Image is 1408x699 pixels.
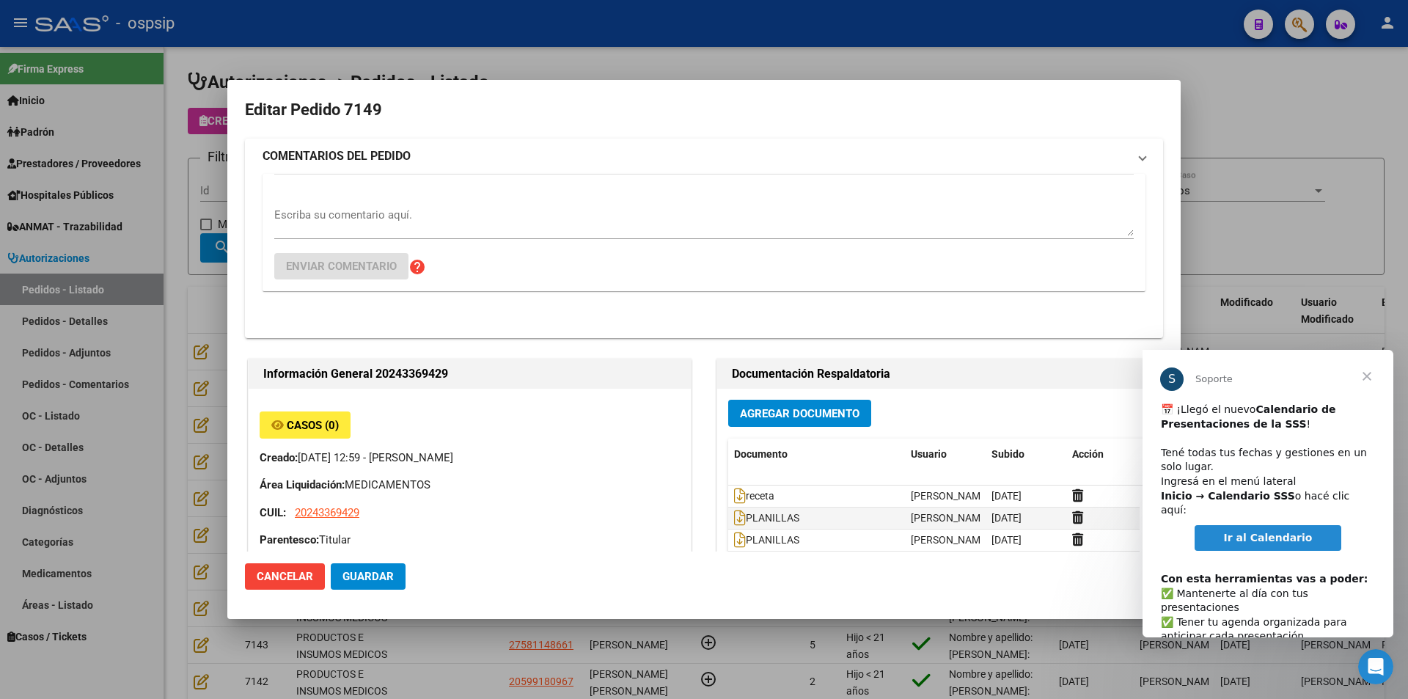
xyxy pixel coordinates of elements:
span: Subido [991,448,1024,460]
iframe: Intercom live chat mensaje [1143,350,1393,637]
button: Agregar Documento [728,400,871,427]
span: Enviar comentario [286,260,397,273]
span: [PERSON_NAME] [911,490,989,502]
span: [PERSON_NAME] [911,512,989,524]
span: [DATE] [991,490,1022,502]
span: [DATE] [991,512,1022,524]
h2: Documentación Respaldatoria [732,365,1152,383]
button: Guardar [331,563,406,590]
span: Casos (0) [287,419,339,432]
strong: COMENTARIOS DEL PEDIDO [263,147,411,165]
span: Documento [734,448,788,460]
button: Casos (0) [260,411,351,439]
mat-icon: help [408,258,426,276]
strong: Parentesco: [260,533,319,546]
strong: Creado: [260,451,298,464]
span: 20243369429 [295,506,359,519]
span: PLANILLAS [734,534,799,546]
button: Cancelar [245,563,325,590]
p: Titular [260,532,680,549]
datatable-header-cell: Usuario [905,439,986,470]
span: Guardar [342,570,394,583]
datatable-header-cell: Documento [728,439,905,470]
mat-expansion-panel-header: COMENTARIOS DEL PEDIDO [245,139,1163,174]
span: [DATE] [991,534,1022,546]
p: [DATE] 12:59 - [PERSON_NAME] [260,450,680,466]
h2: Información General 20243369429 [263,365,676,383]
strong: Área Liquidación: [260,478,345,491]
span: receta [734,490,774,502]
span: Acción [1072,448,1104,460]
p: MEDICAMENTOS [260,477,680,494]
iframe: Intercom live chat [1358,649,1393,684]
strong: CUIL: [260,506,286,519]
span: PLANILLAS [734,512,799,524]
span: Cancelar [257,570,313,583]
h2: Editar Pedido 7149 [245,96,1163,124]
b: Con esta herramientas vas a poder: [18,223,225,235]
span: [PERSON_NAME] [911,534,989,546]
div: COMENTARIOS DEL PEDIDO [245,174,1163,337]
span: Usuario [911,448,947,460]
datatable-header-cell: Acción [1066,439,1140,470]
span: Agregar Documento [740,407,859,420]
button: Enviar comentario [274,253,408,279]
datatable-header-cell: Subido [986,439,1066,470]
div: ​✅ Mantenerte al día con tus presentaciones ✅ Tener tu agenda organizada para anticipar cada pres... [18,208,232,395]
